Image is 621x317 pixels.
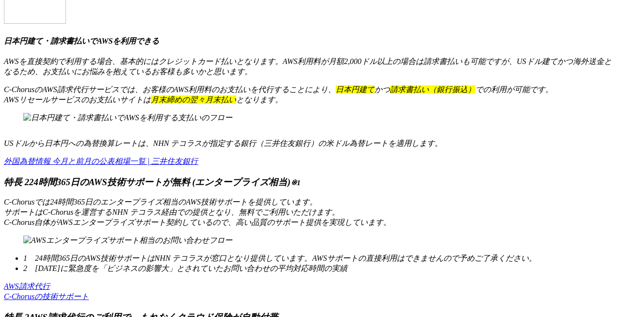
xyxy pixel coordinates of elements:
p: C-Chorusでは24時間365日のエンタープライズ相当のAWS技術サポートを提供しています。 サポートはC-Chorusを運営するNHN テコラス経由での提供となり、無料でご利用いただけます... [4,197,617,228]
mark: 請求書払い（銀行振込） [390,85,475,94]
mark: 月末締めの翌々月末払い [151,95,236,104]
span: AWS請求代行 C-Chorusの技術サポート [4,282,89,301]
li: 2 [DATE]に緊急度を「ビジネスの影響大」とされていたお問い合わせの平均対応時間の実績 [23,264,617,274]
li: 1 24時間365日のAWS技術サポートはNHN テコラスが窓口となり提供しています。AWSサポートの直接利用はできませんので予めご了承ください。 [23,254,617,264]
h4: 日本円建て・請求書払いでAWSを利用できる [4,36,617,47]
mark: 日本円建て [336,85,375,94]
a: AWS請求代行C-Chorusの技術サポート [4,282,89,301]
a: 外国為替情報 今月と前月の公表相場一覧 | 三井住友銀行 [4,157,198,165]
small: ※1 [291,178,301,187]
img: AWSエンタープライズサポート相当のお問い合わせフロー [23,236,232,246]
span: 特長 2 [4,177,29,187]
span: 24時間365日のAWS技術サポートが無料 (エンタープライズ相当) [29,177,300,187]
p: USドルから日本円への為替換算レートは、NHN テコラスが指定する銀行（三井住友銀行）の米ドル為替レートを適用します。 [4,139,617,149]
img: 日本円建て・請求書払いでAWSを利用する支払いのフロー [23,113,232,123]
p: C-ChorusのAWS請求代行サービスでは、お客様のAWS利用料のお支払いを代行することにより、 かつ での利用が可能です。 AWSリセールサービスのお支払いサイトは となります。 [4,85,617,105]
p: AWSを直接契約で利用する場合、基本的にはクレジットカード払いとなります。AWS利用料が月額2,000ドル以上の場合は請求書払いも可能ですが、USドル建てかつ海外送金となるため、お支払いにお悩み... [4,57,617,77]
